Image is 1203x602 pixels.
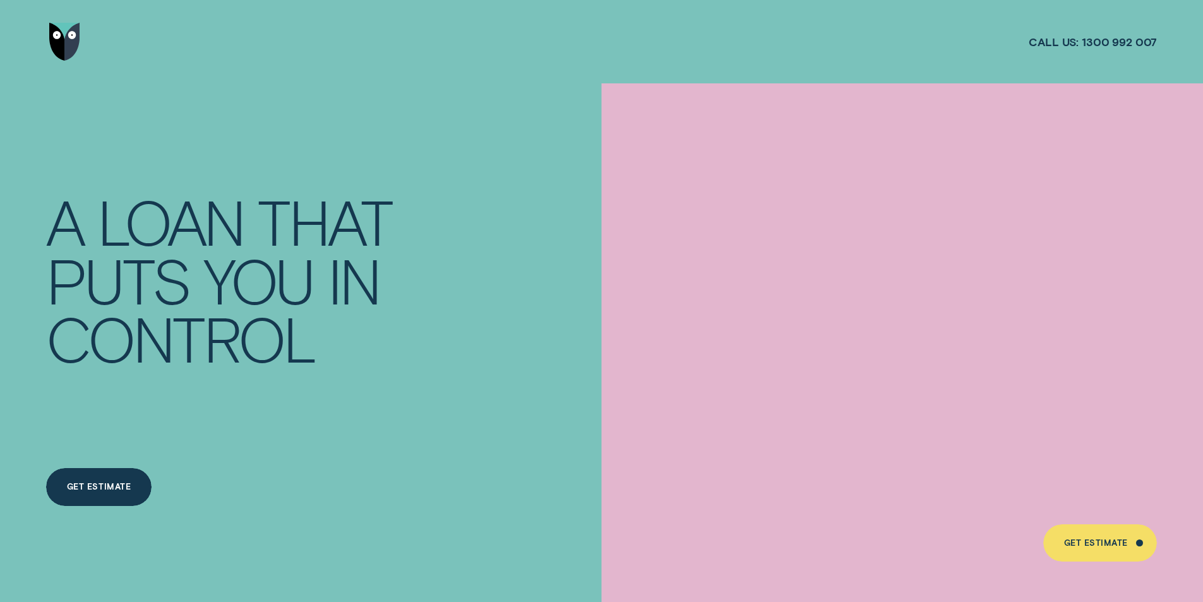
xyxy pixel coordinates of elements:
h4: A LOAN THAT PUTS YOU IN CONTROL [46,192,408,367]
img: Wisr [49,23,81,61]
span: 1300 992 007 [1082,35,1157,49]
span: Call us: [1029,35,1079,49]
a: Get Estimate [46,468,152,506]
a: Get Estimate [1043,524,1158,562]
a: Call us:1300 992 007 [1029,35,1157,49]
